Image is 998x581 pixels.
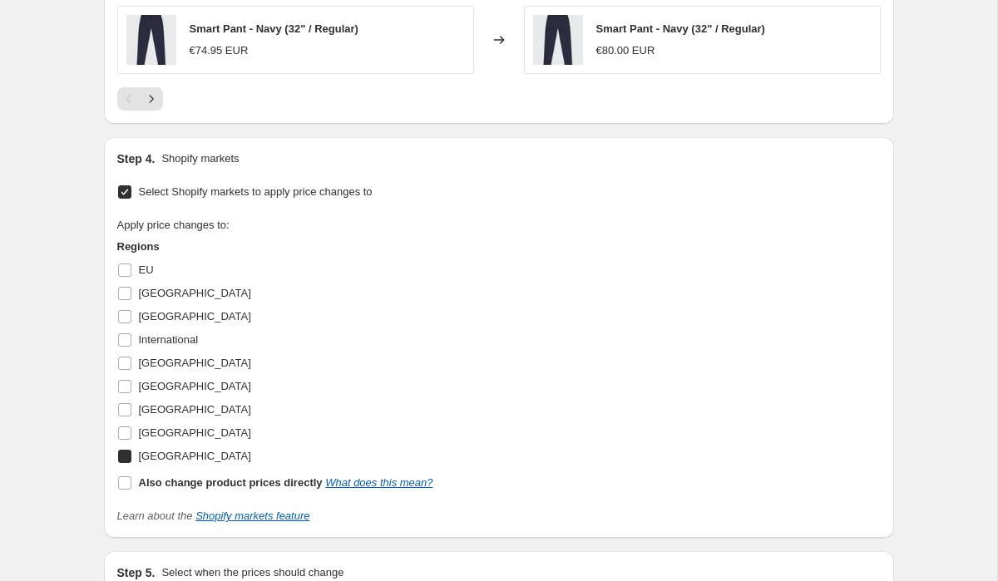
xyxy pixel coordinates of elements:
[190,44,249,57] span: €74.95 EUR
[195,510,309,522] a: Shopify markets feature
[139,426,251,439] span: [GEOGRAPHIC_DATA]
[117,564,156,581] h2: Step 5.
[161,564,343,581] p: Select when the prices should change
[117,150,156,167] h2: Step 4.
[117,87,163,111] nav: Pagination
[139,357,251,369] span: [GEOGRAPHIC_DATA]
[139,263,154,276] span: EU
[596,22,765,35] span: Smart Pant - Navy (32" / Regular)
[139,476,323,489] b: Also change product prices directly
[117,239,433,255] h3: Regions
[190,22,358,35] span: Smart Pant - Navy (32" / Regular)
[139,333,199,346] span: International
[117,510,310,522] i: Learn about the
[325,476,432,489] a: What does this mean?
[533,15,583,65] img: 5391536119683_1-min_80x.jpg
[126,15,176,65] img: 5391536119683_1-min_80x.jpg
[139,403,251,416] span: [GEOGRAPHIC_DATA]
[139,287,251,299] span: [GEOGRAPHIC_DATA]
[139,310,251,323] span: [GEOGRAPHIC_DATA]
[140,87,163,111] button: Next
[139,380,251,392] span: [GEOGRAPHIC_DATA]
[161,150,239,167] p: Shopify markets
[139,185,373,198] span: Select Shopify markets to apply price changes to
[596,44,655,57] span: €80.00 EUR
[117,219,230,231] span: Apply price changes to:
[139,450,251,462] span: [GEOGRAPHIC_DATA]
